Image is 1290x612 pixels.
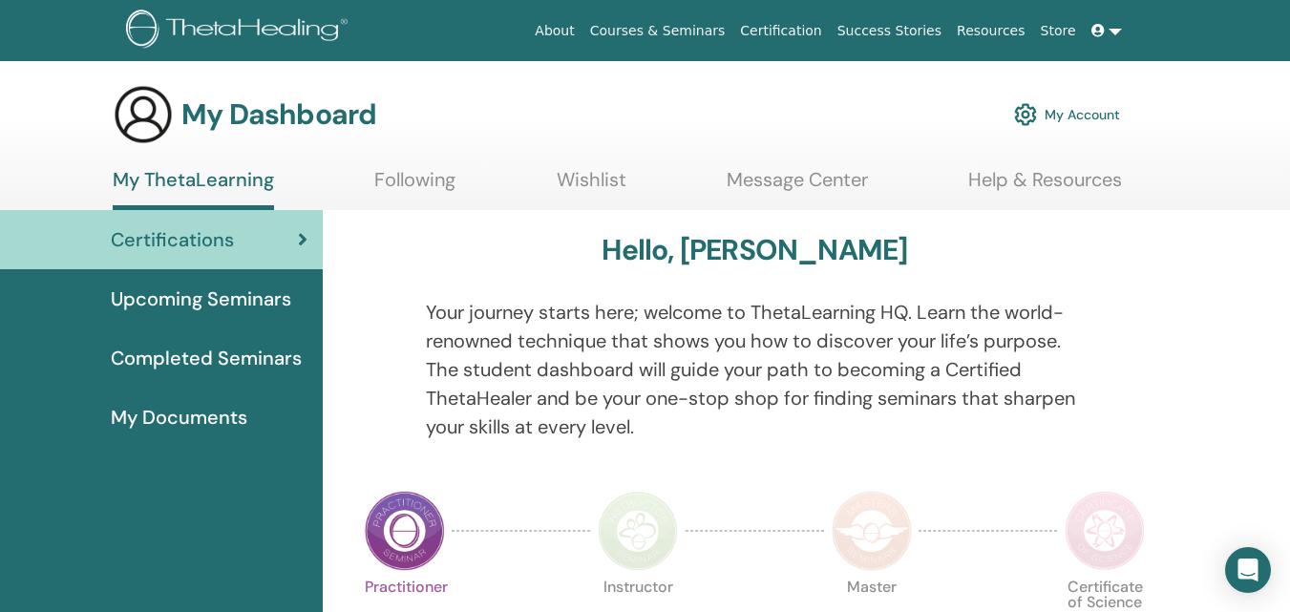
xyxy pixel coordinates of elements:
a: Store [1033,13,1084,49]
a: Certification [732,13,829,49]
img: Certificate of Science [1065,491,1145,571]
img: cog.svg [1014,98,1037,131]
a: My ThetaLearning [113,168,274,210]
span: Certifications [111,225,234,254]
img: Master [832,491,912,571]
a: Message Center [727,168,868,205]
span: My Documents [111,403,247,432]
a: My Account [1014,94,1120,136]
a: Following [374,168,455,205]
a: Courses & Seminars [582,13,733,49]
p: Your journey starts here; welcome to ThetaLearning HQ. Learn the world-renowned technique that sh... [426,298,1084,441]
a: Resources [949,13,1033,49]
a: About [527,13,582,49]
span: Completed Seminars [111,344,302,372]
a: Wishlist [557,168,626,205]
a: Help & Resources [968,168,1122,205]
h3: Hello, [PERSON_NAME] [602,233,907,267]
img: Instructor [598,491,678,571]
div: Open Intercom Messenger [1225,547,1271,593]
h3: My Dashboard [181,97,376,132]
a: Success Stories [830,13,949,49]
img: Practitioner [365,491,445,571]
span: Upcoming Seminars [111,285,291,313]
img: generic-user-icon.jpg [113,84,174,145]
img: logo.png [126,10,354,53]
